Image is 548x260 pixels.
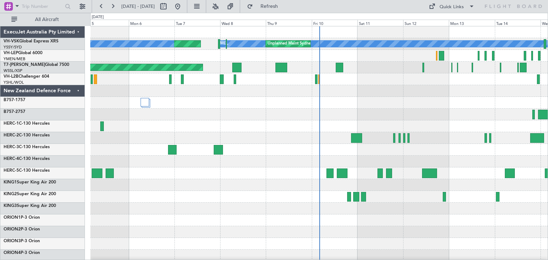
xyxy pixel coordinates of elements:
div: MEL [220,38,228,49]
div: Tue 7 [174,20,220,26]
div: Sun 5 [83,20,128,26]
a: YMEN/MEB [4,56,25,62]
span: VH-LEP [4,51,18,55]
button: Quick Links [425,1,478,12]
a: KING1Super King Air 200 [4,180,56,184]
a: T7-[PERSON_NAME]Global 7500 [4,63,69,67]
span: B757-2 [4,110,18,114]
div: Unplanned Maint Sydney ([PERSON_NAME] Intl) [268,38,355,49]
a: B757-1757 [4,98,25,102]
a: ORION4P-3 Orion [4,251,40,255]
div: Mon 13 [449,20,494,26]
div: Fri 10 [312,20,357,26]
a: YSSY/SYD [4,45,22,50]
a: WSSL/XSP [4,68,22,73]
div: Sat 11 [357,20,403,26]
div: Mon 6 [129,20,174,26]
span: KING2 [4,192,17,196]
span: All Aircraft [19,17,75,22]
div: Quick Links [440,4,464,11]
span: Refresh [254,4,284,9]
div: Wed 8 [220,20,266,26]
span: [DATE] - [DATE] [121,3,155,10]
span: VH-L2B [4,74,19,79]
span: HERC-2 [4,133,19,137]
span: ORION3 [4,239,21,243]
div: Sun 12 [403,20,449,26]
a: HERC-2C-130 Hercules [4,133,50,137]
span: HERC-5 [4,168,19,173]
div: Tue 14 [495,20,541,26]
a: HERC-1C-130 Hercules [4,121,50,126]
a: HERC-4C-130 Hercules [4,157,50,161]
span: T7-[PERSON_NAME] [4,63,45,67]
input: Trip Number [22,1,63,12]
span: HERC-3 [4,145,19,149]
button: Refresh [244,1,286,12]
a: ORION2P-3 Orion [4,227,40,232]
a: VH-VSKGlobal Express XRS [4,39,59,43]
a: HERC-5C-130 Hercules [4,168,50,173]
span: KING3 [4,204,17,208]
span: ORION4 [4,251,21,255]
span: ORION2 [4,227,21,232]
a: YSHL/WOL [4,80,24,85]
a: ORION1P-3 Orion [4,215,40,220]
span: HERC-4 [4,157,19,161]
span: VH-VSK [4,39,19,43]
span: B757-1 [4,98,18,102]
a: KING3Super King Air 200 [4,204,56,208]
span: ORION1 [4,215,21,220]
div: [DATE] [92,14,104,20]
a: B757-2757 [4,110,25,114]
a: VH-LEPGlobal 6000 [4,51,42,55]
button: All Aircraft [8,14,77,25]
a: HERC-3C-130 Hercules [4,145,50,149]
span: KING1 [4,180,17,184]
span: HERC-1 [4,121,19,126]
a: KING2Super King Air 200 [4,192,56,196]
a: VH-L2BChallenger 604 [4,74,49,79]
a: ORION3P-3 Orion [4,239,40,243]
div: Thu 9 [266,20,311,26]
